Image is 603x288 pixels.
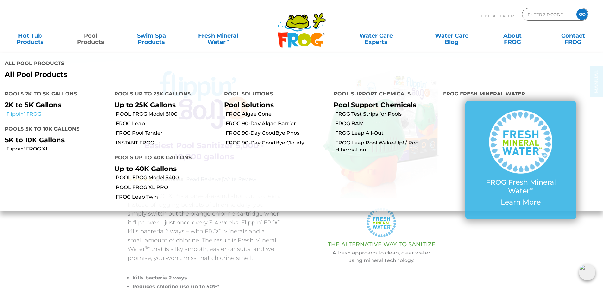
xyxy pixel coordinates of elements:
sup: ®∞ [145,245,152,250]
a: Flippin’ FROG [6,111,110,118]
a: Swim SpaProducts [128,29,175,42]
p: 2K to 5K Gallons [5,101,105,109]
p: FROG Fresh Mineral Water [478,178,563,195]
a: FROG Leap Pool Wake-Up! / Pool Hibernation [335,139,438,154]
a: FROG 90-Day GoodBye Cloudy [226,139,329,146]
p: A fresh approach to clean, clear water using mineral technology. [297,249,466,264]
h4: Pools 5K to 10K Gallons [5,123,105,136]
a: Water CareExperts [338,29,414,42]
p: Find A Dealer [481,8,514,24]
a: All Pool Products [5,70,297,79]
li: Kills bacteria 2 ways [132,273,281,282]
p: 5K to 10K Gallons [5,136,105,144]
a: FROG Leap All-Out [335,130,438,137]
a: FROG BAM [335,120,438,127]
img: openIcon [579,264,595,280]
a: Hot TubProducts [6,29,53,42]
a: FROG Algae Gone [226,111,329,118]
a: FROG Fresh Mineral Water∞ Learn More [478,110,563,210]
p: Pool Support Chemicals [334,101,434,109]
a: ContactFROG [550,29,597,42]
a: POOL FROG Model 6100 [116,111,219,118]
a: FROG Leap Twin [116,193,219,200]
p: Flippin’ FROG XL is a one-of-a-kind shortcut to clean. Instead of lugging buckets of chlorine dai... [128,192,281,262]
a: INSTANT FROG [116,139,219,146]
a: FROG Leap [116,120,219,127]
a: PoolProducts [67,29,114,42]
a: Flippin' FROG XL [6,145,110,152]
h4: Pools up to 25K Gallons [114,88,214,101]
a: Pool Solutions [224,101,274,109]
a: FROG 90-Day Algae Barrier [226,120,329,127]
h4: Pool Solutions [224,88,324,101]
h4: Pools 2K to 5K Gallons [5,88,105,101]
a: POOL FROG Model 5400 [116,174,219,181]
a: Fresh MineralWater∞ [188,29,248,42]
sup: ∞ [226,38,229,43]
p: Up to 25K Gallons [114,101,214,109]
a: FROG 90-Day GoodBye Phos [226,130,329,137]
sup: ∞ [530,186,533,192]
a: AboutFROG [489,29,536,42]
a: FROG Test Strips for Pools [335,111,438,118]
a: FROG Pool Tender [116,130,219,137]
h4: Pool Support Chemicals [334,88,434,101]
a: POOL FROG XL PRO [116,184,219,191]
h4: All Pool Products [5,58,297,70]
p: Learn More [478,198,563,206]
input: Zip Code Form [527,10,570,19]
h4: Pools up to 40K Gallons [114,152,214,165]
p: Up to 40K Gallons [114,165,214,173]
a: Water CareBlog [428,29,475,42]
h4: FROG Fresh Mineral Water [443,88,598,101]
h3: THE ALTERNATIVE WAY TO SANITIZE [297,241,466,248]
input: GO [576,9,588,20]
